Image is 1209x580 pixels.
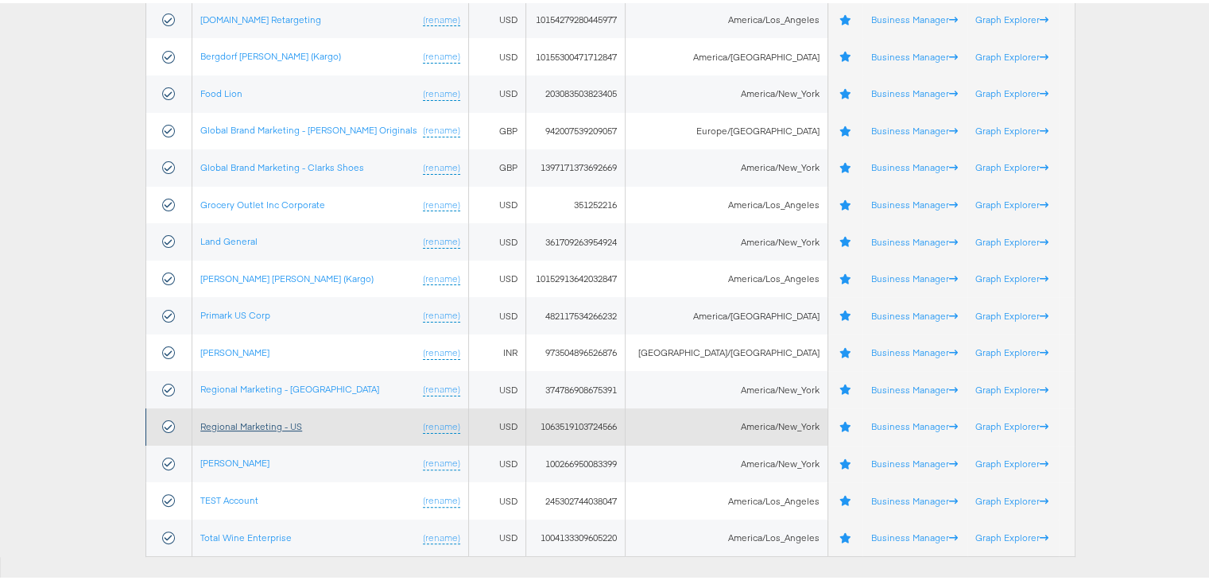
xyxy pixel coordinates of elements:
a: Graph Explorer [975,10,1048,22]
td: America/[GEOGRAPHIC_DATA] [626,35,827,72]
a: Grocery Outlet Inc Corporate [200,195,325,207]
a: Business Manager [870,454,957,466]
td: USD [469,220,525,257]
td: America/New_York [626,72,827,110]
a: Business Manager [870,343,957,355]
a: Graph Explorer [975,233,1048,245]
td: [GEOGRAPHIC_DATA]/[GEOGRAPHIC_DATA] [626,331,827,369]
td: America/New_York [626,146,827,184]
td: USD [469,516,525,554]
a: Total Wine Enterprise [200,528,292,540]
td: 1397171373692669 [525,146,626,184]
a: [DOMAIN_NAME] Retargeting [200,10,321,22]
a: Graph Explorer [975,307,1048,319]
a: [PERSON_NAME] [PERSON_NAME] (Kargo) [200,269,374,281]
a: Business Manager [870,10,957,22]
a: Business Manager [870,158,957,170]
td: USD [469,405,525,443]
a: Food Lion [200,84,242,96]
a: Business Manager [870,307,957,319]
a: Business Manager [870,381,957,392]
td: 203083503823405 [525,72,626,110]
a: Graph Explorer [975,195,1048,207]
a: Graph Explorer [975,381,1048,392]
a: (rename) [423,195,460,209]
a: Business Manager [870,417,957,429]
a: Graph Explorer [975,48,1048,60]
a: Regional Marketing - US [200,417,302,429]
td: 1004133309605220 [525,516,626,554]
td: 10155300471712847 [525,35,626,72]
a: (rename) [423,47,460,60]
a: Land General [200,232,258,244]
a: Bergdorf [PERSON_NAME] (Kargo) [200,47,341,59]
a: (rename) [423,380,460,393]
td: 245302744038047 [525,479,626,516]
a: Business Manager [870,195,957,207]
a: [PERSON_NAME] [200,343,269,355]
td: USD [469,72,525,110]
td: USD [469,368,525,405]
td: Europe/[GEOGRAPHIC_DATA] [626,110,827,147]
td: 942007539209057 [525,110,626,147]
td: 100266950083399 [525,443,626,480]
a: Primark US Corp [200,306,270,318]
td: 482117534266232 [525,294,626,331]
a: Regional Marketing - [GEOGRAPHIC_DATA] [200,380,379,392]
td: USD [469,257,525,295]
a: TEST Account [200,491,258,503]
a: Graph Explorer [975,158,1048,170]
td: 1063519103724566 [525,405,626,443]
a: (rename) [423,306,460,319]
td: America/Los_Angeles [626,184,827,221]
td: America/Los_Angeles [626,257,827,295]
a: Business Manager [870,492,957,504]
a: Graph Explorer [975,343,1048,355]
td: INR [469,331,525,369]
td: USD [469,294,525,331]
a: Graph Explorer [975,417,1048,429]
a: Business Manager [870,122,957,133]
td: 351252216 [525,184,626,221]
td: America/New_York [626,405,827,443]
a: [PERSON_NAME] [200,454,269,466]
a: (rename) [423,417,460,431]
td: 10152913642032847 [525,257,626,295]
td: USD [469,184,525,221]
td: USD [469,443,525,480]
td: GBP [469,110,525,147]
a: (rename) [423,121,460,134]
a: Graph Explorer [975,84,1048,96]
td: America/New_York [626,443,827,480]
td: GBP [469,146,525,184]
a: (rename) [423,491,460,505]
a: Graph Explorer [975,122,1048,133]
td: America/New_York [626,220,827,257]
a: Global Brand Marketing - [PERSON_NAME] Originals [200,121,417,133]
td: USD [469,35,525,72]
a: (rename) [423,343,460,357]
a: (rename) [423,158,460,172]
a: (rename) [423,232,460,246]
td: America/[GEOGRAPHIC_DATA] [626,294,827,331]
a: Graph Explorer [975,528,1048,540]
td: America/Los_Angeles [626,516,827,554]
a: (rename) [423,10,460,24]
td: 361709263954924 [525,220,626,257]
a: Business Manager [870,528,957,540]
a: Business Manager [870,233,957,245]
a: (rename) [423,84,460,98]
a: (rename) [423,269,460,283]
a: Business Manager [870,84,957,96]
a: Graph Explorer [975,454,1048,466]
a: Business Manager [870,269,957,281]
a: Business Manager [870,48,957,60]
a: Graph Explorer [975,492,1048,504]
td: America/Los_Angeles [626,479,827,516]
a: Graph Explorer [975,269,1048,281]
a: (rename) [423,454,460,467]
td: 374786908675391 [525,368,626,405]
a: (rename) [423,528,460,542]
td: America/New_York [626,368,827,405]
td: 973504896526876 [525,331,626,369]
